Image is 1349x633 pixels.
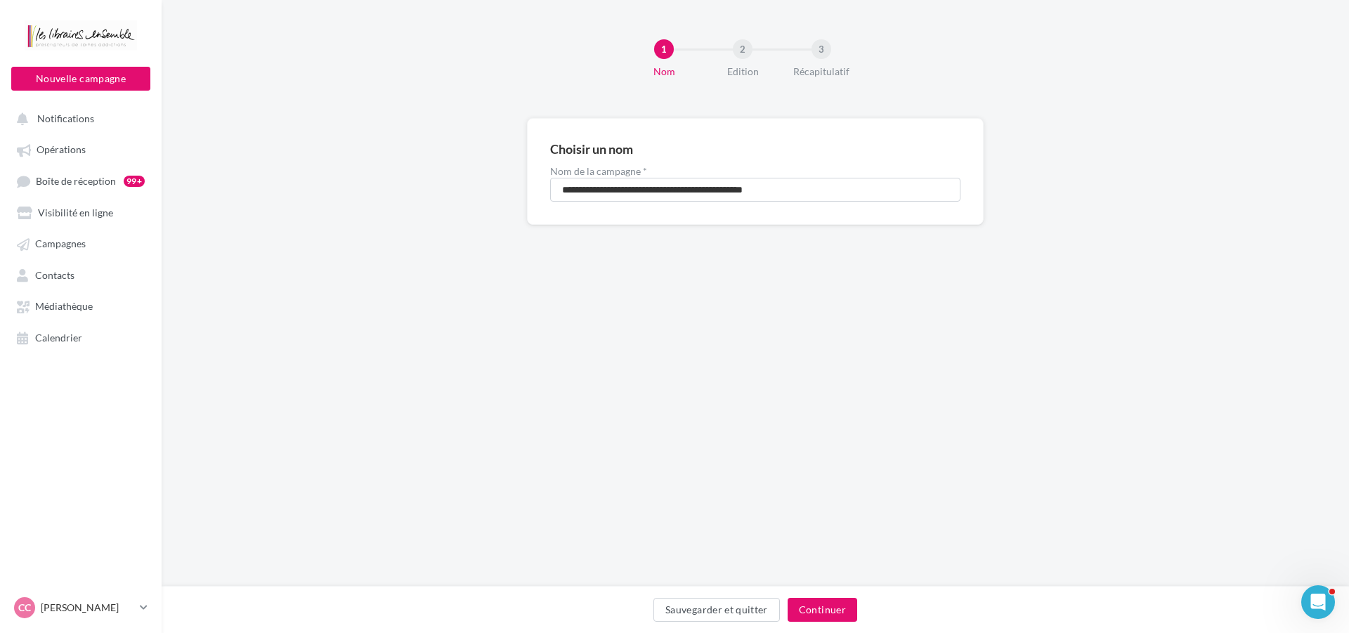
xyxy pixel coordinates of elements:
[124,176,145,187] div: 99+
[788,598,857,622] button: Continuer
[733,39,752,59] div: 2
[41,601,134,615] p: [PERSON_NAME]
[35,238,86,250] span: Campagnes
[550,143,633,155] div: Choisir un nom
[8,168,153,194] a: Boîte de réception99+
[1301,585,1335,619] iframe: Intercom live chat
[8,262,153,287] a: Contacts
[812,39,831,59] div: 3
[37,112,94,124] span: Notifications
[18,601,31,615] span: CC
[37,144,86,156] span: Opérations
[35,301,93,313] span: Médiathèque
[654,39,674,59] div: 1
[8,105,148,131] button: Notifications
[8,293,153,318] a: Médiathèque
[698,65,788,79] div: Edition
[35,332,82,344] span: Calendrier
[11,67,150,91] button: Nouvelle campagne
[776,65,866,79] div: Récapitulatif
[8,200,153,225] a: Visibilité en ligne
[11,594,150,621] a: CC [PERSON_NAME]
[36,175,116,187] span: Boîte de réception
[619,65,709,79] div: Nom
[8,230,153,256] a: Campagnes
[653,598,780,622] button: Sauvegarder et quitter
[38,207,113,218] span: Visibilité en ligne
[550,167,960,176] label: Nom de la campagne *
[8,136,153,162] a: Opérations
[35,269,74,281] span: Contacts
[8,325,153,350] a: Calendrier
